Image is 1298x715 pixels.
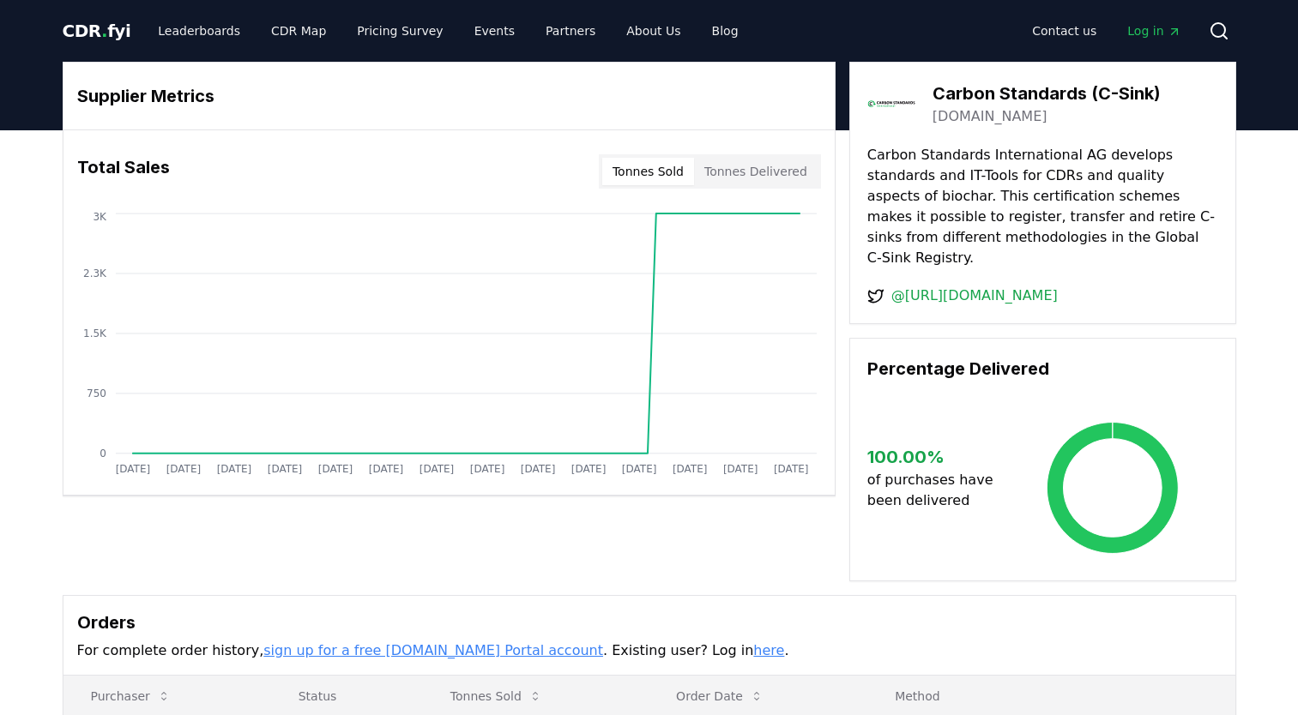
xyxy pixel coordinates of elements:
[263,642,603,658] a: sign up for a free [DOMAIN_NAME] Portal account
[1018,15,1194,46] nav: Main
[257,15,340,46] a: CDR Map
[144,15,254,46] a: Leaderboards
[77,83,821,109] h3: Supplier Metrics
[101,21,107,41] span: .
[100,448,106,460] tspan: 0
[368,463,403,475] tspan: [DATE]
[933,81,1161,106] h3: Carbon Standards (C-Sink)
[267,463,302,475] tspan: [DATE]
[285,688,409,705] p: Status
[83,267,107,279] tspan: 2.3K
[602,158,694,185] button: Tonnes Sold
[216,463,251,475] tspan: [DATE]
[1018,15,1110,46] a: Contact us
[662,679,777,713] button: Order Date
[723,463,758,475] tspan: [DATE]
[867,356,1218,382] h3: Percentage Delivered
[63,19,131,43] a: CDR.fyi
[77,679,184,713] button: Purchaser
[1127,22,1180,39] span: Log in
[77,154,170,189] h3: Total Sales
[419,463,454,475] tspan: [DATE]
[521,463,556,475] tspan: [DATE]
[63,21,131,41] span: CDR fyi
[753,642,784,658] a: here
[774,463,809,475] tspan: [DATE]
[622,463,657,475] tspan: [DATE]
[469,463,504,475] tspan: [DATE]
[77,640,1222,661] p: For complete order history, . Existing user? Log in .
[83,327,107,339] tspan: 1.5K
[1114,15,1194,46] a: Log in
[115,463,150,475] tspan: [DATE]
[933,106,1047,127] a: [DOMAIN_NAME]
[461,15,528,46] a: Events
[343,15,456,46] a: Pricing Survey
[867,444,1007,470] h3: 100.00 %
[867,145,1218,268] p: Carbon Standards International AG develops standards and IT-Tools for CDRs and quality aspects of...
[144,15,752,46] nav: Main
[532,15,609,46] a: Partners
[613,15,694,46] a: About Us
[867,470,1007,511] p: of purchases have been delivered
[698,15,752,46] a: Blog
[881,688,1221,705] p: Method
[93,211,107,223] tspan: 3K
[87,388,106,400] tspan: 750
[317,463,353,475] tspan: [DATE]
[867,80,915,128] img: Carbon Standards (C-Sink)-logo
[891,285,1058,306] a: @[URL][DOMAIN_NAME]
[166,463,201,475] tspan: [DATE]
[77,610,1222,635] h3: Orders
[571,463,607,475] tspan: [DATE]
[673,463,708,475] tspan: [DATE]
[437,679,556,713] button: Tonnes Sold
[694,158,818,185] button: Tonnes Delivered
